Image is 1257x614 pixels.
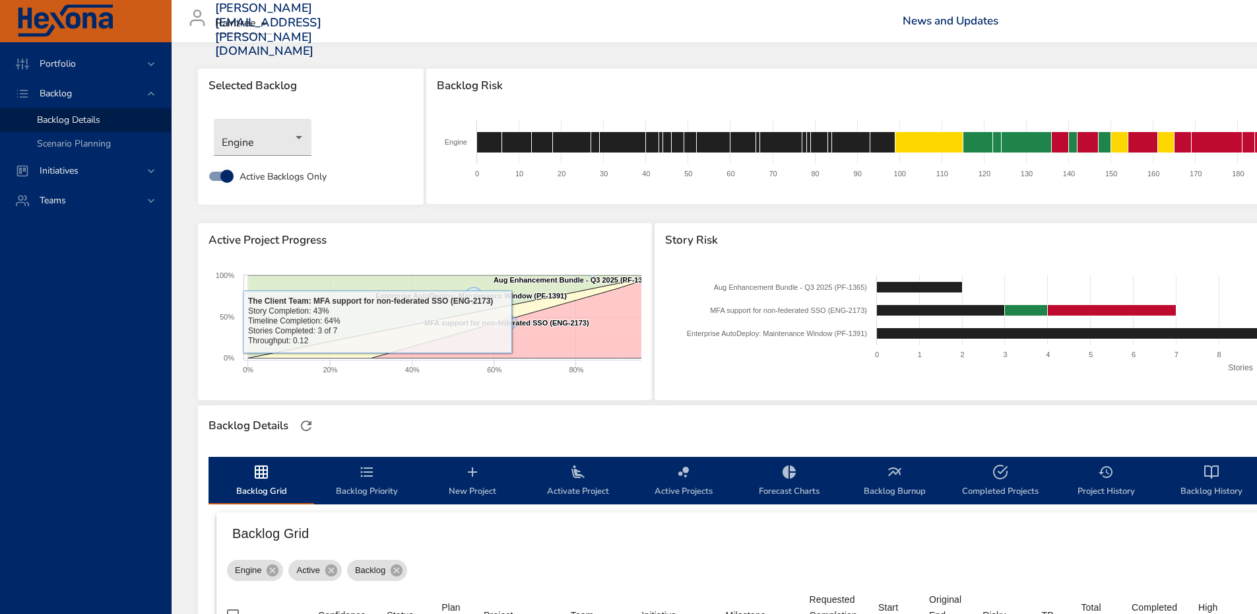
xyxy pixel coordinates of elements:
text: 10 [515,170,523,178]
text: Enterprise AutoDeploy: Maintenance Window (PF-1391) [687,329,867,337]
text: 60 [726,170,734,178]
span: Project History [1061,464,1151,499]
span: Engine [227,564,269,577]
text: 0 [475,170,479,178]
text: Aug Enhancement Bundle - Q3 2025 (PF-1365) [714,283,867,291]
text: 20 [558,170,565,178]
text: 140 [1063,170,1075,178]
text: 30 [600,170,608,178]
text: MFA support for non-federated SSO (ENG-2173) [710,306,867,314]
text: 80% [569,366,583,374]
text: 50% [220,313,234,321]
a: News and Updates [903,13,998,28]
img: Hexona [16,5,115,38]
text: 4 [1046,351,1050,358]
span: New Project [428,464,517,499]
text: 180 [1232,170,1244,178]
span: Backlog Details [37,114,100,126]
span: Active Backlogs Only [240,170,327,184]
span: Active Project Progress [209,234,641,247]
text: Engine [445,138,467,146]
text: 150 [1105,170,1117,178]
span: Selected Backlog [209,79,413,92]
div: Engine [227,560,283,581]
text: 70 [769,170,777,178]
text: 120 [979,170,990,178]
text: 0% [243,366,253,374]
text: 40 [642,170,650,178]
text: 100 [894,170,906,178]
span: Initiatives [29,164,89,177]
span: Portfolio [29,57,86,70]
text: 20% [323,366,338,374]
span: Backlog Priority [322,464,412,499]
span: Active [288,564,327,577]
text: 130 [1021,170,1033,178]
span: Activate Project [533,464,623,499]
text: 100% [216,271,234,279]
span: Backlog Burnup [850,464,940,499]
span: Backlog Grid [216,464,306,499]
text: 6 [1132,351,1136,358]
text: 7 [1175,351,1178,358]
div: Raintree [215,13,272,34]
div: Engine [214,119,311,156]
text: 40% [405,366,420,374]
text: 2 [961,351,965,358]
div: Backlog [347,560,407,581]
text: 50 [684,170,692,178]
text: 170 [1190,170,1202,178]
span: Scenario Planning [37,137,111,150]
text: 160 [1147,170,1159,178]
text: 80 [811,170,819,178]
span: Active Projects [639,464,728,499]
text: 0% [224,354,234,362]
text: 3 [1003,351,1007,358]
button: Refresh Page [296,416,316,436]
text: 1 [918,351,922,358]
text: Aug Enhancement Bundle - Q3 2025 (PF-1365) [494,276,653,284]
span: Backlog [347,564,393,577]
text: 5 [1089,351,1093,358]
text: 8 [1217,351,1221,358]
text: 60% [487,366,501,374]
text: Stories [1228,363,1252,372]
text: 90 [854,170,862,178]
text: MFA support for non-federated SSO (ENG-2173) [424,319,589,327]
span: Completed Projects [955,464,1045,499]
span: Forecast Charts [744,464,834,499]
text: 110 [936,170,948,178]
span: Backlog [29,87,82,100]
div: Backlog Details [205,415,292,436]
span: Backlog History [1167,464,1256,499]
div: Active [288,560,341,581]
text: 0 [875,351,879,358]
span: Teams [29,194,77,207]
text: Enterprise AutoDeploy: Maintenance Window (PF-1391) [375,292,567,300]
h3: [PERSON_NAME][EMAIL_ADDRESS][PERSON_NAME][DOMAIN_NAME] [215,1,321,58]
